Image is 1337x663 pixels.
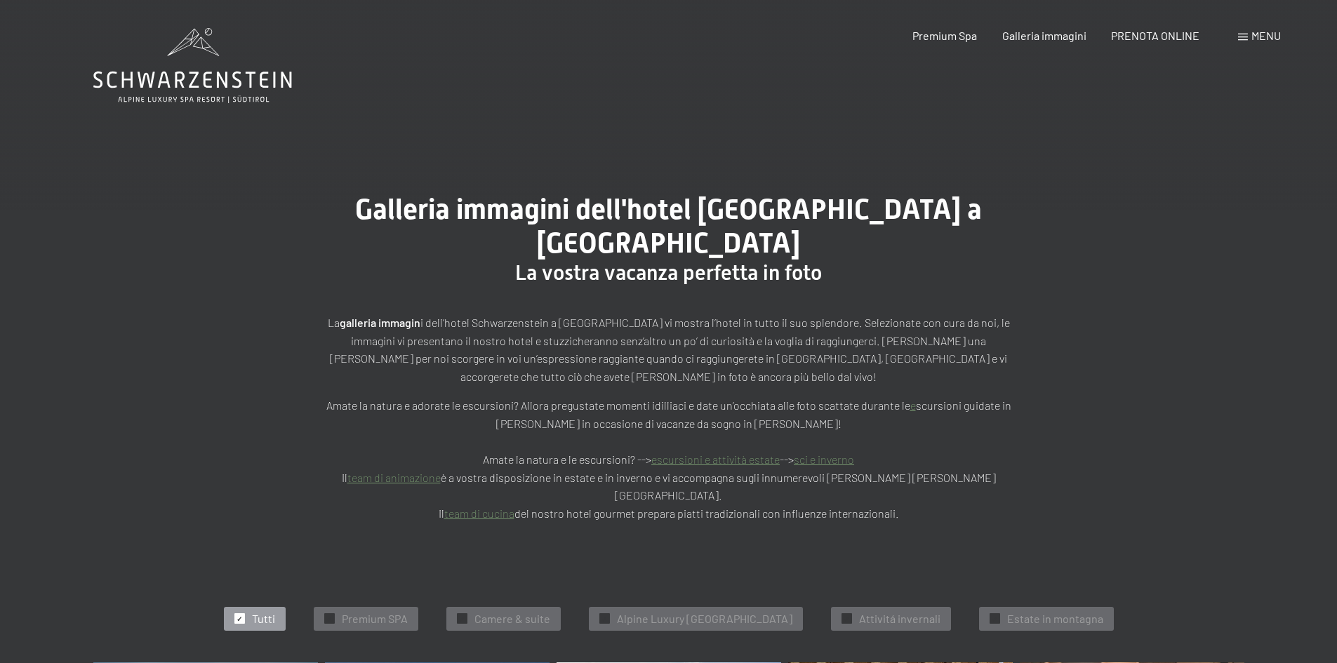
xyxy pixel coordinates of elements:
[252,611,275,627] span: Tutti
[912,29,977,42] a: Premium Spa
[992,614,997,624] span: ✓
[347,471,441,484] a: team di animazione
[1002,29,1086,42] a: Galleria immagini
[444,507,514,520] a: team di cucina
[617,611,792,627] span: Alpine Luxury [GEOGRAPHIC_DATA]
[342,611,408,627] span: Premium SPA
[601,614,607,624] span: ✓
[474,611,550,627] span: Camere & suite
[1007,611,1103,627] span: Estate in montagna
[318,314,1020,385] p: La i dell’hotel Schwarzenstein a [GEOGRAPHIC_DATA] vi mostra l’hotel in tutto il suo splendore. S...
[859,611,940,627] span: Attivitá invernali
[651,453,780,466] a: escursioni e attività estate
[459,614,465,624] span: ✓
[326,614,332,624] span: ✓
[237,614,242,624] span: ✓
[910,399,916,412] a: e
[355,193,982,260] span: Galleria immagini dell'hotel [GEOGRAPHIC_DATA] a [GEOGRAPHIC_DATA]
[1251,29,1281,42] span: Menu
[318,396,1020,522] p: Amate la natura e adorate le escursioni? Allora pregustate momenti idilliaci e date un’occhiata a...
[340,316,420,329] strong: galleria immagin
[1111,29,1199,42] a: PRENOTA ONLINE
[794,453,854,466] a: sci e inverno
[515,260,822,285] span: La vostra vacanza perfetta in foto
[844,614,849,624] span: ✓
